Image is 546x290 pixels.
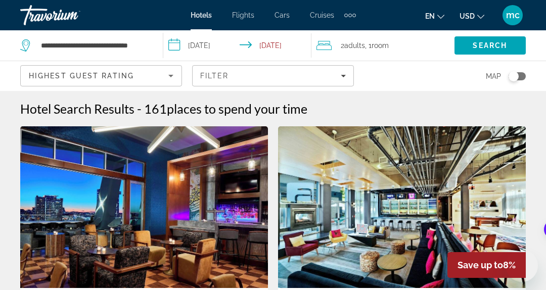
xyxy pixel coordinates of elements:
[372,41,389,50] span: Room
[344,41,365,50] span: Adults
[506,250,538,282] iframe: Button to launch messaging window
[344,7,356,23] button: Extra navigation items
[341,38,365,53] span: 2
[425,12,435,20] span: en
[458,260,503,270] span: Save up to
[29,72,134,80] span: Highest Guest Rating
[460,12,475,20] span: USD
[20,126,268,288] img: AC Hotel by Marriott Nashville Downtown
[191,11,212,19] a: Hotels
[365,38,389,53] span: , 1
[311,30,454,61] button: Travelers: 2 adults, 0 children
[144,101,307,116] h2: 161
[20,2,121,28] a: Travorium
[20,101,134,116] h1: Hotel Search Results
[506,10,520,20] span: mc
[200,72,229,80] span: Filter
[454,36,526,55] button: Search
[447,252,526,278] div: 8%
[29,70,173,82] mat-select: Sort by
[310,11,334,19] a: Cruises
[501,72,526,81] button: Toggle map
[275,11,290,19] a: Cars
[192,65,354,86] button: Filters
[425,9,444,23] button: Change language
[137,101,142,116] span: -
[278,126,526,288] img: Aloft Nashville Franklin
[163,30,311,61] button: Select check in and out date
[40,38,148,53] input: Search hotel destination
[486,69,501,83] span: Map
[167,101,307,116] span: places to spend your time
[499,5,526,26] button: User Menu
[460,9,484,23] button: Change currency
[473,41,507,50] span: Search
[232,11,254,19] a: Flights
